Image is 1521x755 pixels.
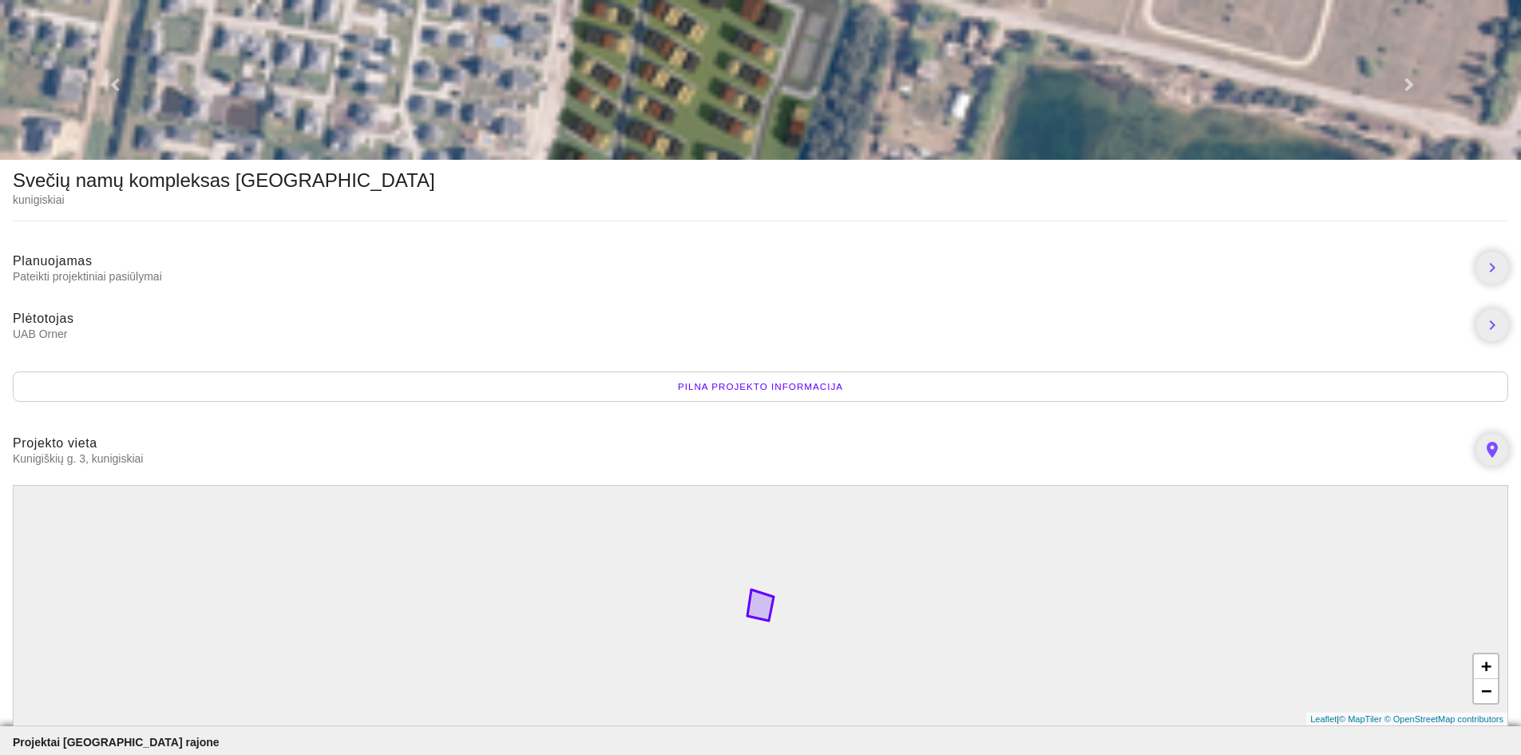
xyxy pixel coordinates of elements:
[13,269,1464,284] span: Pateikti projektiniai pasiūlymai
[13,436,97,450] span: Projekto vieta
[13,254,93,268] span: Planuojamas
[1474,679,1498,703] a: Zoom out
[13,312,74,325] span: Plėtotojas
[1483,316,1502,335] i: chevron_right
[1474,654,1498,679] a: Zoom in
[13,327,1464,341] span: UAB Orner
[1476,434,1508,466] a: place
[1384,714,1503,724] a: © OpenStreetMap contributors
[1483,258,1502,277] i: chevron_right
[13,173,435,189] div: Svečių namų kompleksas [GEOGRAPHIC_DATA]
[1306,713,1507,726] div: |
[1310,714,1337,724] a: Leaflet
[1339,714,1382,724] a: © MapTiler
[13,451,1464,466] span: Kunigiškių g. 3, kunigiskiai
[1476,252,1508,284] a: chevron_right
[1483,440,1502,459] i: place
[13,372,1508,402] div: Pilna projekto informacija
[13,192,435,208] div: kunigiskiai
[1476,309,1508,341] a: chevron_right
